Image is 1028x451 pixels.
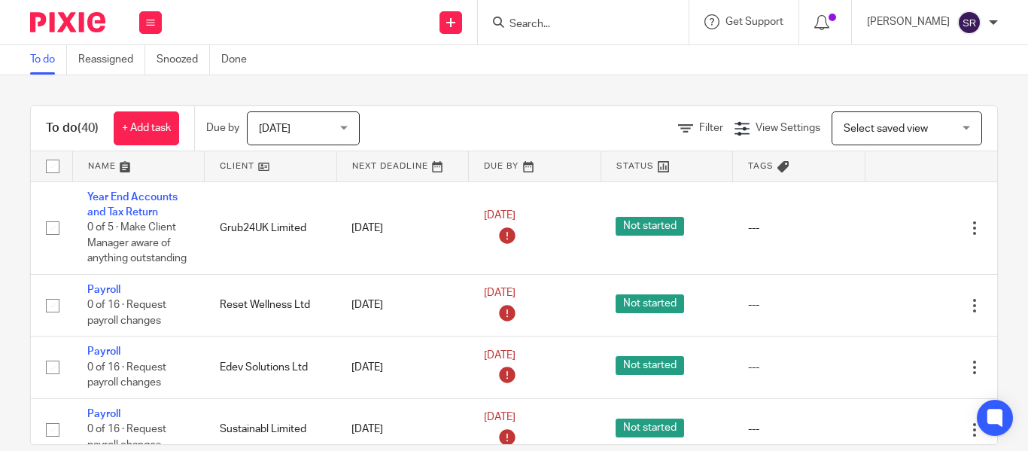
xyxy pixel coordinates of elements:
a: Payroll [87,346,120,357]
h1: To do [46,120,99,136]
span: Not started [616,217,684,236]
img: svg%3E [957,11,981,35]
img: Pixie [30,12,105,32]
a: To do [30,45,67,75]
div: --- [748,360,850,375]
span: [DATE] [259,123,290,134]
a: Payroll [87,285,120,295]
span: 0 of 5 · Make Client Manager aware of anything outstanding [87,222,187,264]
span: 0 of 16 · Request payroll changes [87,424,166,450]
span: Not started [616,356,684,375]
span: Get Support [725,17,783,27]
td: [DATE] [336,337,469,398]
a: Reassigned [78,45,145,75]
p: Due by [206,120,239,136]
div: --- [748,422,850,437]
a: + Add task [114,111,179,145]
input: Search [508,18,643,32]
span: Not started [616,294,684,313]
div: --- [748,221,850,236]
span: Select saved view [844,123,928,134]
span: [DATE] [484,350,516,361]
span: Tags [748,162,774,170]
div: --- [748,297,850,312]
span: 0 of 16 · Request payroll changes [87,362,166,389]
td: Edev Solutions Ltd [205,337,337,398]
td: [DATE] [336,181,469,274]
a: Snoozed [157,45,210,75]
span: Filter [699,123,723,133]
td: Grub24UK Limited [205,181,337,274]
span: [DATE] [484,288,516,299]
span: [DATE] [484,211,516,221]
span: (40) [78,122,99,134]
a: Done [221,45,258,75]
a: Payroll [87,409,120,419]
td: Reset Wellness Ltd [205,274,337,336]
span: Not started [616,419,684,437]
a: Year End Accounts and Tax Return [87,192,178,218]
td: [DATE] [336,274,469,336]
span: 0 of 16 · Request payroll changes [87,300,166,326]
p: [PERSON_NAME] [867,14,950,29]
span: [DATE] [484,412,516,422]
span: View Settings [756,123,820,133]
